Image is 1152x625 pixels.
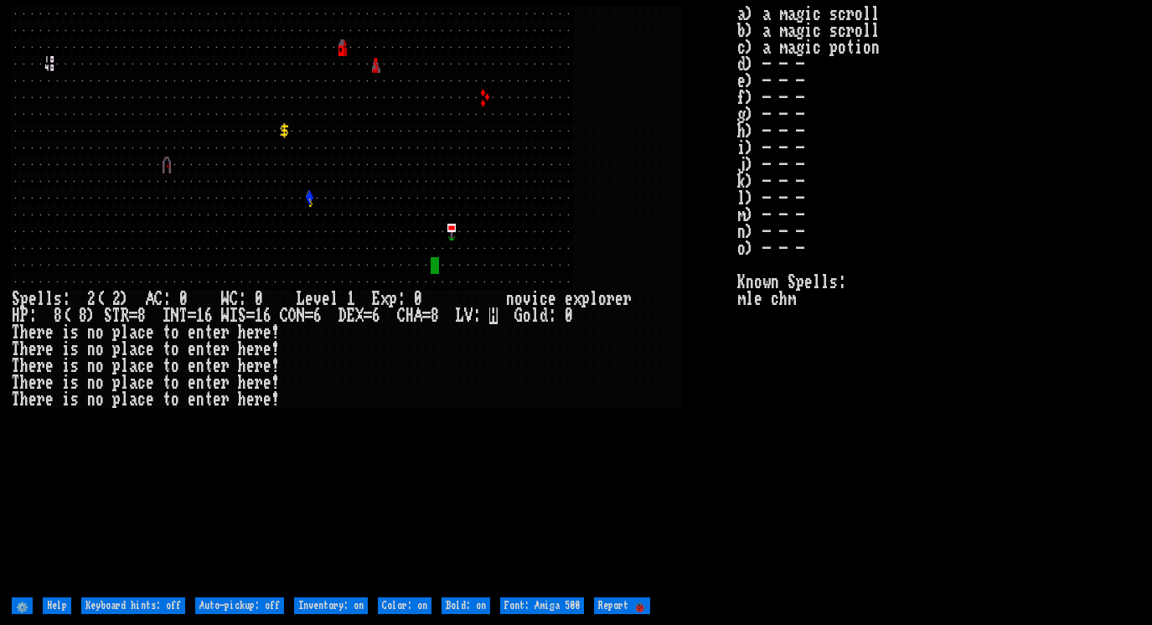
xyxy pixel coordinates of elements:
[137,341,146,358] div: c
[615,291,623,307] div: e
[37,391,45,408] div: r
[163,374,171,391] div: t
[12,291,20,307] div: S
[271,374,280,391] div: !
[380,291,389,307] div: x
[87,291,96,307] div: 2
[96,341,104,358] div: o
[137,358,146,374] div: c
[590,291,598,307] div: l
[37,358,45,374] div: r
[565,291,573,307] div: e
[45,324,54,341] div: e
[129,391,137,408] div: a
[280,307,288,324] div: C
[514,307,523,324] div: G
[506,291,514,307] div: n
[204,391,213,408] div: t
[213,341,221,358] div: e
[12,374,20,391] div: T
[70,391,79,408] div: s
[87,341,96,358] div: n
[188,307,196,324] div: =
[137,391,146,408] div: c
[196,341,204,358] div: n
[204,307,213,324] div: 6
[338,307,347,324] div: D
[112,391,121,408] div: p
[146,391,154,408] div: e
[246,341,255,358] div: e
[70,358,79,374] div: s
[196,358,204,374] div: n
[204,324,213,341] div: t
[87,358,96,374] div: n
[540,307,548,324] div: d
[121,374,129,391] div: l
[121,391,129,408] div: l
[230,307,238,324] div: I
[473,307,481,324] div: :
[271,324,280,341] div: !
[489,307,498,324] mark: H
[121,307,129,324] div: R
[414,307,422,324] div: A
[238,307,246,324] div: S
[121,358,129,374] div: l
[171,341,179,358] div: o
[37,374,45,391] div: r
[163,291,171,307] div: :
[531,307,540,324] div: l
[255,324,263,341] div: r
[548,291,556,307] div: e
[20,324,28,341] div: h
[163,391,171,408] div: t
[263,324,271,341] div: e
[523,291,531,307] div: v
[271,391,280,408] div: !
[62,391,70,408] div: i
[96,291,104,307] div: (
[87,307,96,324] div: )
[188,324,196,341] div: e
[737,6,1140,593] stats: a) a magic scroll b) a magic scroll c) a magic potion d) - - - e) - - - f) - - - g) - - - h) - - ...
[246,358,255,374] div: e
[70,341,79,358] div: s
[28,324,37,341] div: e
[238,358,246,374] div: h
[62,374,70,391] div: i
[364,307,372,324] div: =
[45,341,54,358] div: e
[414,291,422,307] div: 0
[154,291,163,307] div: C
[112,341,121,358] div: p
[204,358,213,374] div: t
[62,358,70,374] div: i
[37,291,45,307] div: l
[137,307,146,324] div: 8
[112,358,121,374] div: p
[171,374,179,391] div: o
[163,324,171,341] div: t
[548,307,556,324] div: :
[137,374,146,391] div: c
[347,307,355,324] div: E
[288,307,297,324] div: O
[221,341,230,358] div: r
[129,341,137,358] div: a
[221,324,230,341] div: r
[179,307,188,324] div: T
[263,358,271,374] div: e
[12,341,20,358] div: T
[28,341,37,358] div: e
[20,341,28,358] div: h
[12,358,20,374] div: T
[372,307,380,324] div: 6
[12,307,20,324] div: H
[263,374,271,391] div: e
[62,291,70,307] div: :
[442,597,490,614] input: Bold: on
[322,291,330,307] div: e
[246,391,255,408] div: e
[104,307,112,324] div: S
